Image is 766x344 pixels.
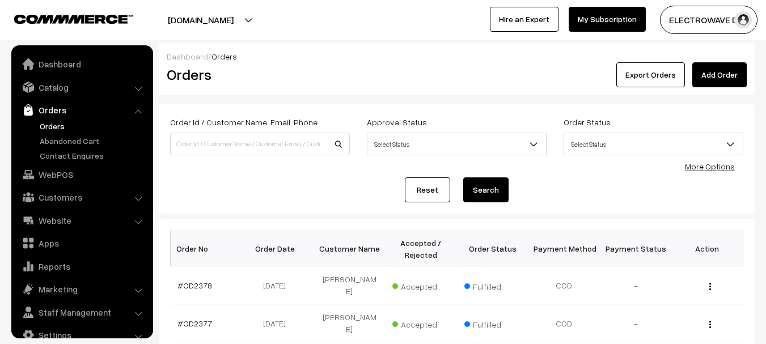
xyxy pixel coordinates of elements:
[569,7,646,32] a: My Subscription
[564,116,611,128] label: Order Status
[242,266,314,304] td: [DATE]
[528,304,600,342] td: COD
[14,187,149,207] a: Customers
[14,77,149,97] a: Catalog
[37,135,149,147] a: Abandoned Cart
[211,52,237,61] span: Orders
[367,134,546,154] span: Select Status
[367,116,427,128] label: Approval Status
[385,231,456,266] th: Accepted / Rejected
[464,278,521,292] span: Fulfilled
[490,7,558,32] a: Hire an Expert
[392,278,449,292] span: Accepted
[242,231,314,266] th: Order Date
[671,231,743,266] th: Action
[314,231,385,266] th: Customer Name
[14,164,149,185] a: WebPOS
[463,177,509,202] button: Search
[170,116,318,128] label: Order Id / Customer Name, Email, Phone
[14,15,133,23] img: COMMMERCE
[392,316,449,330] span: Accepted
[600,231,671,266] th: Payment Status
[14,233,149,253] a: Apps
[457,231,528,266] th: Order Status
[692,62,747,87] a: Add Order
[14,210,149,231] a: Website
[177,318,212,328] a: #OD2377
[564,134,743,154] span: Select Status
[171,231,242,266] th: Order No
[14,256,149,277] a: Reports
[177,281,212,290] a: #OD2378
[709,283,711,290] img: Menu
[616,62,685,87] button: Export Orders
[709,321,711,328] img: Menu
[167,66,349,83] h2: Orders
[660,6,757,34] button: ELECTROWAVE DE…
[14,279,149,299] a: Marketing
[314,266,385,304] td: [PERSON_NAME]
[170,133,350,155] input: Order Id / Customer Name / Customer Email / Customer Phone
[14,302,149,322] a: Staff Management
[14,54,149,74] a: Dashboard
[37,150,149,162] a: Contact Enquires
[685,162,735,171] a: More Options
[14,100,149,120] a: Orders
[600,304,671,342] td: -
[37,120,149,132] a: Orders
[528,231,600,266] th: Payment Method
[167,50,747,62] div: /
[242,304,314,342] td: [DATE]
[464,316,521,330] span: Fulfilled
[735,11,752,28] img: user
[600,266,671,304] td: -
[367,133,547,155] span: Select Status
[14,11,113,25] a: COMMMERCE
[564,133,743,155] span: Select Status
[314,304,385,342] td: [PERSON_NAME]
[528,266,600,304] td: COD
[167,52,208,61] a: Dashboard
[128,6,273,34] button: [DOMAIN_NAME]
[405,177,450,202] a: Reset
